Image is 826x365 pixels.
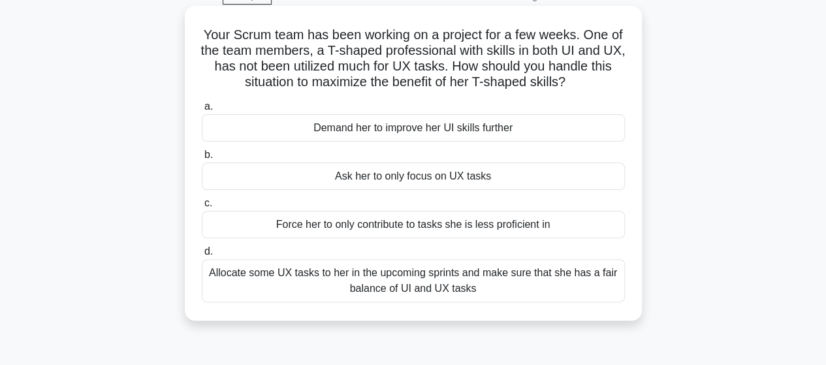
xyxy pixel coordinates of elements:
span: c. [204,197,212,208]
div: Allocate some UX tasks to her in the upcoming sprints and make sure that she has a fair balance o... [202,259,625,302]
span: b. [204,149,213,160]
div: Ask her to only focus on UX tasks [202,163,625,190]
div: Force her to only contribute to tasks she is less proficient in [202,211,625,238]
div: Demand her to improve her UI skills further [202,114,625,142]
span: d. [204,246,213,257]
span: a. [204,101,213,112]
h5: Your Scrum team has been working on a project for a few weeks. One of the team members, a T-shape... [200,27,626,91]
